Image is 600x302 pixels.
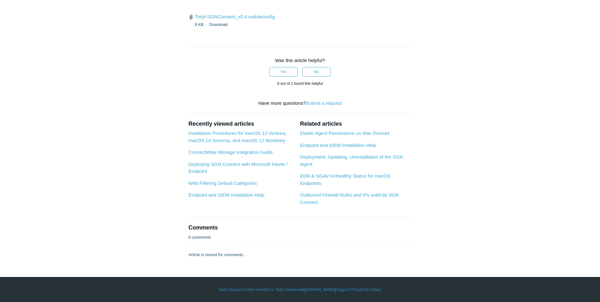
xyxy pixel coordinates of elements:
a: Deployment, Updating, Uninstallation of the SGN Agent [300,154,403,167]
h2: Related articles [300,120,411,128]
a: [DOMAIN_NAME] [305,287,335,293]
a: EDR & NGAV Unhealthy Status for macOS Endpoints [300,173,390,186]
div: Have more questions? [189,100,412,107]
a: Deploying SGN Connect with Microsoft Intune / Endpoint [189,161,288,174]
a: Support Policy [336,287,360,293]
a: Todyl Support Center Home [219,287,265,293]
a: Todyl-SGNConnect_v5.4.mobileconfig [195,14,275,19]
a: Submit a request [306,100,342,106]
button: This article was helpful [269,67,298,77]
span: 8 KB [195,22,208,27]
div: | | | | [117,287,484,293]
a: Installation Procedures for macOS 13 Ventura, macOS 14 Sonoma, and macOS 12 Monterey [189,130,286,143]
span: Was this article helpful? [275,58,325,63]
p: Article is closed for comments. [189,252,244,258]
h2: Recently viewed articles [189,120,294,128]
a: Outbound Firewall Rules and IPs used by SGN Connect [300,192,399,205]
h2: Comments [189,223,412,232]
a: Web Filtering Default Categories [189,180,257,186]
span: 0 out of 1 found this helpful [277,81,323,86]
p: 0 comments [189,234,211,241]
a: Your Todyl Dashboard [266,287,303,293]
a: SGN Status [362,287,381,293]
a: Download [209,22,228,27]
a: Elastic Agent Permissions on Mac Devices [300,130,389,136]
button: This article was not helpful [302,67,331,77]
a: ConnectWise Manage Integration Guide [189,149,273,155]
a: Endpoint and SIEM Installation Help [300,142,376,148]
a: Endpoint and SIEM Installation Help [189,192,264,198]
